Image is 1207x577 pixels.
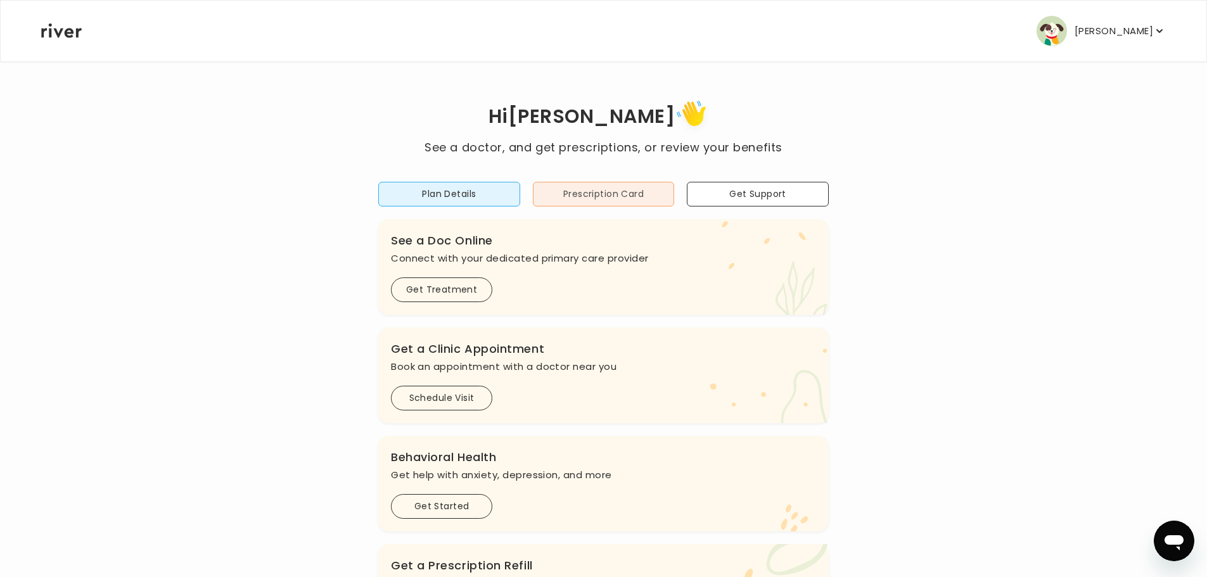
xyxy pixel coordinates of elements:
button: Schedule Visit [391,386,492,410]
p: Connect with your dedicated primary care provider [391,250,816,267]
p: Get help with anxiety, depression, and more [391,466,816,484]
p: Book an appointment with a doctor near you [391,358,816,376]
button: Get Treatment [391,277,492,302]
p: [PERSON_NAME] [1075,22,1153,40]
iframe: Button to launch messaging window [1154,521,1194,561]
h3: Get a Clinic Appointment [391,340,816,358]
h1: Hi [PERSON_NAME] [425,96,782,139]
img: user avatar [1037,16,1067,46]
h3: See a Doc Online [391,232,816,250]
button: user avatar[PERSON_NAME] [1037,16,1166,46]
button: Prescription Card [533,182,675,206]
h3: Behavioral Health [391,448,816,466]
button: Get Support [687,182,829,206]
button: Plan Details [378,182,520,206]
button: Get Started [391,494,492,519]
h3: Get a Prescription Refill [391,557,816,574]
p: See a doctor, and get prescriptions, or review your benefits [425,139,782,156]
